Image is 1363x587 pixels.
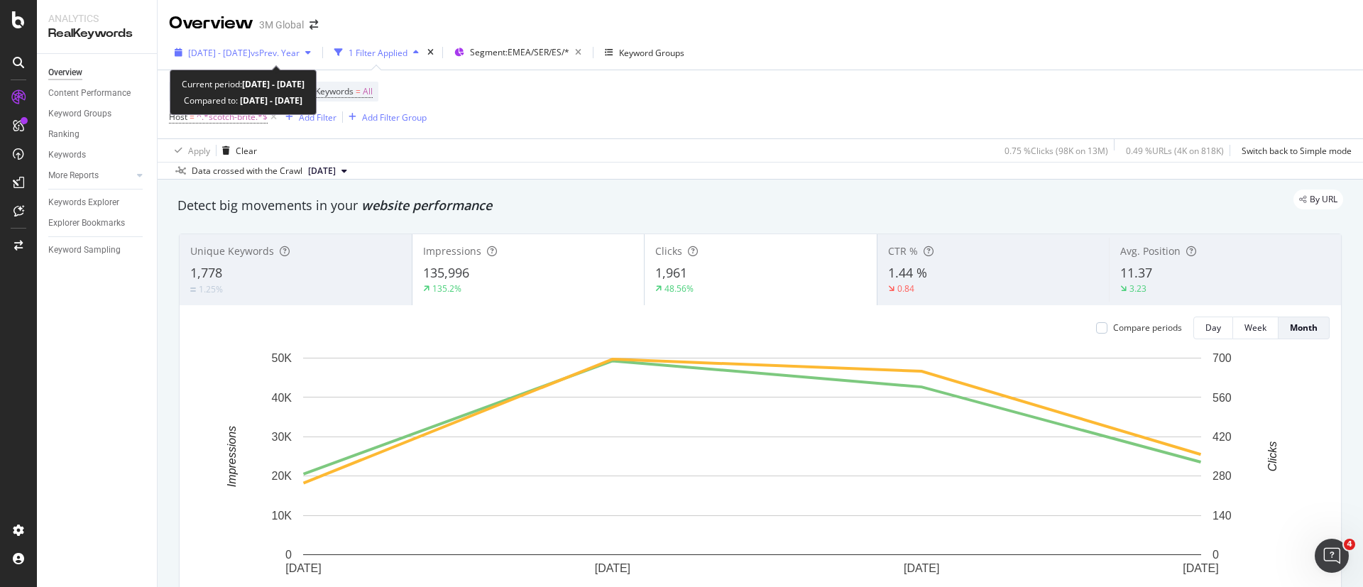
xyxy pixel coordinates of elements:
[48,11,146,26] div: Analytics
[1293,190,1343,209] div: legacy label
[48,168,133,183] a: More Reports
[285,549,292,561] text: 0
[1193,317,1233,339] button: Day
[315,85,354,97] span: Keywords
[897,282,914,295] div: 0.84
[356,85,361,97] span: =
[1233,317,1279,339] button: Week
[1266,441,1279,472] text: Clicks
[1213,391,1232,403] text: 560
[272,431,292,443] text: 30K
[190,111,195,123] span: =
[1113,322,1182,334] div: Compare periods
[48,243,147,258] a: Keyword Sampling
[272,510,292,522] text: 10K
[1129,282,1146,295] div: 3.23
[888,264,927,281] span: 1.44 %
[1213,431,1232,443] text: 420
[192,165,302,177] div: Data crossed with the Crawl
[48,26,146,42] div: RealKeywords
[655,244,682,258] span: Clicks
[48,65,82,80] div: Overview
[1126,145,1224,157] div: 0.49 % URLs ( 4K on 818K )
[449,41,587,64] button: Segment:EMEA/SER/ES/*
[1005,145,1108,157] div: 0.75 % Clicks ( 98K on 13M )
[238,94,302,106] b: [DATE] - [DATE]
[48,148,86,163] div: Keywords
[329,41,425,64] button: 1 Filter Applied
[48,127,147,142] a: Ranking
[308,165,336,177] span: 2025 Mar. 9th
[1315,539,1349,573] iframe: Intercom live chat
[1290,322,1318,334] div: Month
[48,168,99,183] div: More Reports
[48,106,111,121] div: Keyword Groups
[664,282,694,295] div: 48.56%
[1120,244,1181,258] span: Avg. Position
[272,391,292,403] text: 40K
[272,352,292,364] text: 50K
[904,562,939,574] text: [DATE]
[888,244,918,258] span: CTR %
[48,148,147,163] a: Keywords
[169,41,317,64] button: [DATE] - [DATE]vsPrev. Year
[190,244,274,258] span: Unique Keywords
[48,216,147,231] a: Explorer Bookmarks
[48,216,125,231] div: Explorer Bookmarks
[190,264,222,281] span: 1,778
[1213,470,1232,482] text: 280
[182,76,305,92] div: Current period:
[423,244,481,258] span: Impressions
[48,65,147,80] a: Overview
[599,41,690,64] button: Keyword Groups
[236,145,257,157] div: Clear
[48,127,80,142] div: Ranking
[226,426,238,487] text: Impressions
[1236,139,1352,162] button: Switch back to Simple mode
[217,139,257,162] button: Clear
[184,92,302,109] div: Compared to:
[48,86,147,101] a: Content Performance
[251,47,300,59] span: vs Prev. Year
[1213,510,1232,522] text: 140
[188,145,210,157] div: Apply
[595,562,630,574] text: [DATE]
[619,47,684,59] div: Keyword Groups
[1213,352,1232,364] text: 700
[655,264,687,281] span: 1,961
[310,20,318,30] div: arrow-right-arrow-left
[188,47,251,59] span: [DATE] - [DATE]
[302,163,353,180] button: [DATE]
[1183,562,1218,574] text: [DATE]
[48,106,147,121] a: Keyword Groups
[362,111,427,124] div: Add Filter Group
[1310,195,1337,204] span: By URL
[423,264,469,281] span: 135,996
[285,562,321,574] text: [DATE]
[1205,322,1221,334] div: Day
[1244,322,1266,334] div: Week
[1120,264,1152,281] span: 11.37
[197,107,268,127] span: ^.*scotch-brite.*$
[343,109,427,126] button: Add Filter Group
[425,45,437,60] div: times
[349,47,407,59] div: 1 Filter Applied
[190,287,196,292] img: Equal
[432,282,461,295] div: 135.2%
[48,243,121,258] div: Keyword Sampling
[169,11,253,35] div: Overview
[299,111,336,124] div: Add Filter
[199,283,223,295] div: 1.25%
[169,111,187,123] span: Host
[470,46,569,58] span: Segment: EMEA/SER/ES/*
[1213,549,1219,561] text: 0
[1279,317,1330,339] button: Month
[48,86,131,101] div: Content Performance
[280,109,336,126] button: Add Filter
[48,195,119,210] div: Keywords Explorer
[242,78,305,90] b: [DATE] - [DATE]
[1344,539,1355,550] span: 4
[1242,145,1352,157] div: Switch back to Simple mode
[48,195,147,210] a: Keywords Explorer
[259,18,304,32] div: 3M Global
